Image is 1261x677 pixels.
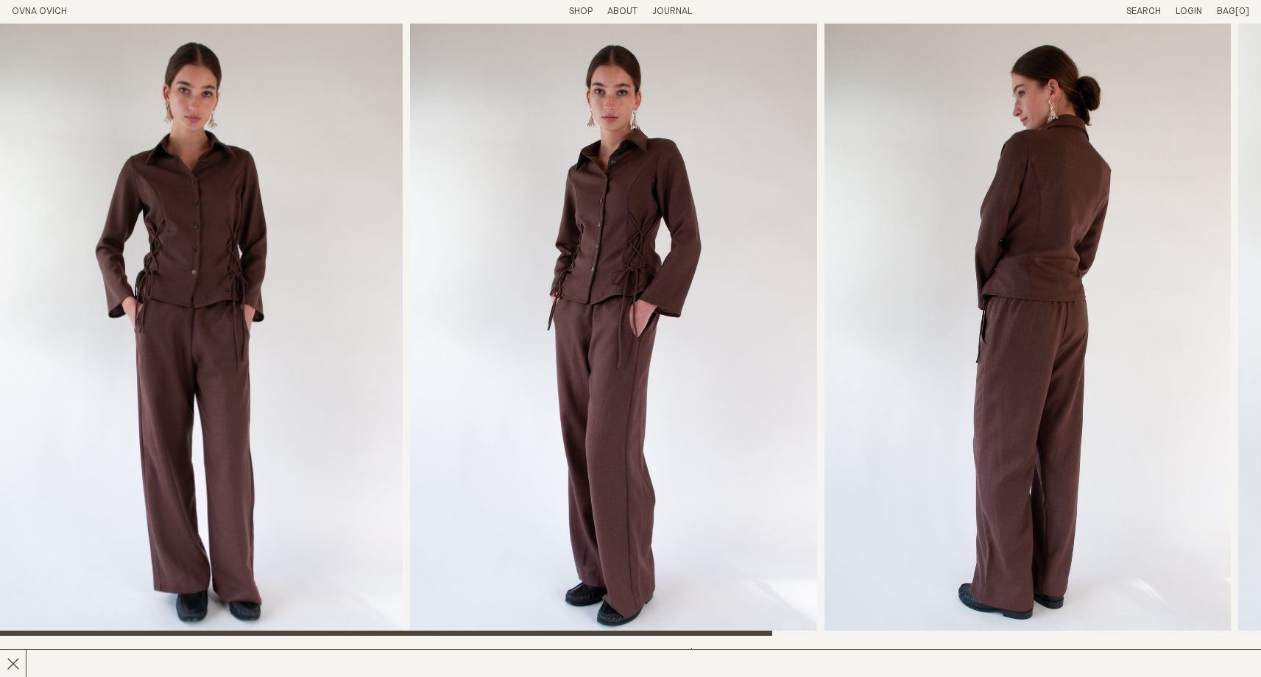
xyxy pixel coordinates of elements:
h2: Painter Pant [12,648,312,669]
a: Search [1126,7,1161,16]
span: Bag [1217,7,1235,16]
div: 2 / 5 [410,24,817,636]
summary: About [607,6,637,18]
span: [0] [1235,7,1249,16]
img: Painter Pant [410,24,817,636]
a: Login [1176,7,1202,16]
span: $450.00 [688,648,729,658]
div: 3 / 5 [824,24,1232,636]
a: Journal [652,7,692,16]
a: Shop [569,7,593,16]
img: Painter Pant [824,24,1232,636]
a: Home [12,7,67,16]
